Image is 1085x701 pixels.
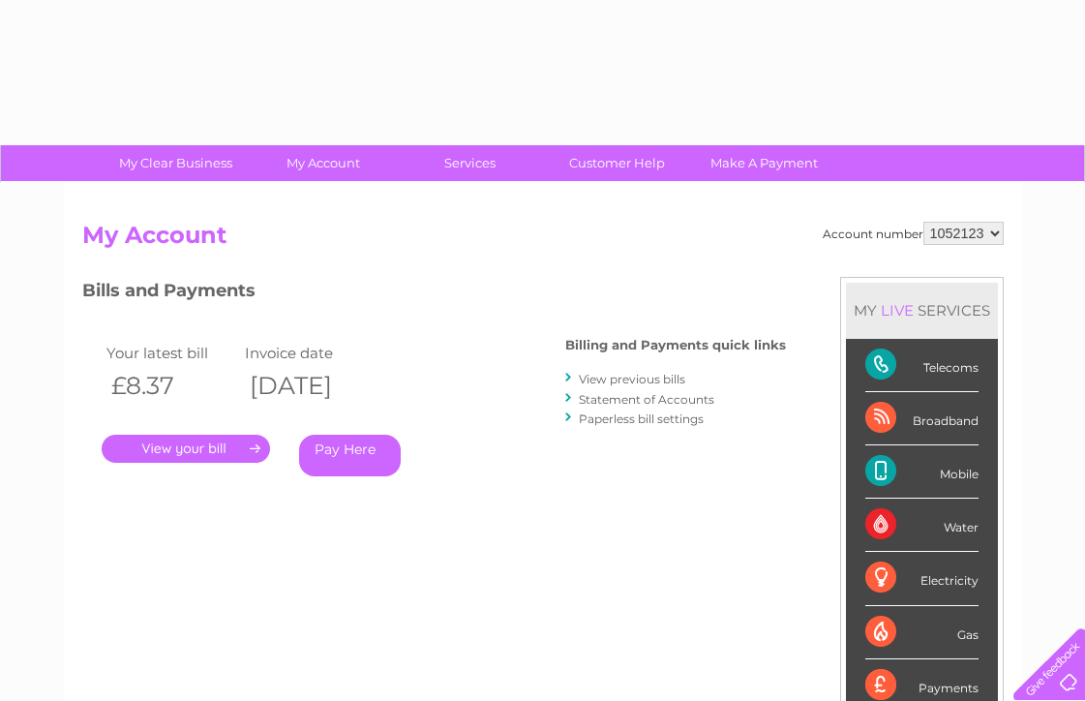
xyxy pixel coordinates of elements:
[823,222,1004,245] div: Account number
[846,283,998,338] div: MY SERVICES
[579,392,714,407] a: Statement of Accounts
[96,145,256,181] a: My Clear Business
[82,277,786,311] h3: Bills and Payments
[240,340,379,366] td: Invoice date
[537,145,697,181] a: Customer Help
[243,145,403,181] a: My Account
[865,606,979,659] div: Gas
[565,338,786,352] h4: Billing and Payments quick links
[390,145,550,181] a: Services
[865,552,979,605] div: Electricity
[102,340,241,366] td: Your latest bill
[865,392,979,445] div: Broadband
[877,301,918,320] div: LIVE
[865,445,979,499] div: Mobile
[82,222,1004,259] h2: My Account
[865,339,979,392] div: Telecoms
[865,499,979,552] div: Water
[102,366,241,406] th: £8.37
[684,145,844,181] a: Make A Payment
[102,435,270,463] a: .
[240,366,379,406] th: [DATE]
[579,411,704,426] a: Paperless bill settings
[299,435,401,476] a: Pay Here
[579,372,685,386] a: View previous bills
